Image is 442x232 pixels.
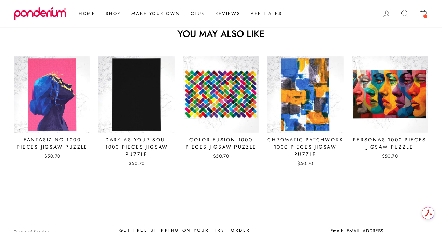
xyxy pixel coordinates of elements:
a: Home [73,7,100,20]
a: Personas 1000 Pieces Jigsaw Puzzle $50.70 [352,56,428,162]
a: Chromatic Patchwork 1000 Pieces Jigsaw Puzzle $50.70 [267,56,343,169]
a: Reviews [210,7,245,20]
img: Ponderium [14,7,66,20]
div: $50.70 [98,160,175,167]
div: $50.70 [14,152,90,159]
div: Color Fusion 1000 Pieces Jigsaw Puzzle [183,136,259,151]
h3: You may also like [14,29,428,39]
div: Dark as Your Soul 1000 Pieces Jigsaw Puzzle [98,136,175,158]
a: Affiliates [245,7,287,20]
a: Make Your Own [126,7,186,20]
div: Chromatic Patchwork 1000 Pieces Jigsaw Puzzle [267,136,343,158]
div: $50.70 [183,152,259,159]
div: $50.70 [267,160,343,167]
a: Club [186,7,210,20]
div: Fantasizing 1000 Pieces Jigsaw Puzzle [14,136,90,151]
a: Fantasizing 1000 Pieces Jigsaw Puzzle $50.70 [14,56,90,162]
a: Color Fusion 1000 Pieces Jigsaw Puzzle $50.70 [183,56,259,162]
a: Dark as Your Soul 1000 Pieces Jigsaw Puzzle $50.70 [98,56,175,169]
a: Shop [100,7,126,20]
ul: Primary [70,7,287,20]
div: $50.70 [352,152,428,159]
div: Personas 1000 Pieces Jigsaw Puzzle [352,136,428,151]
